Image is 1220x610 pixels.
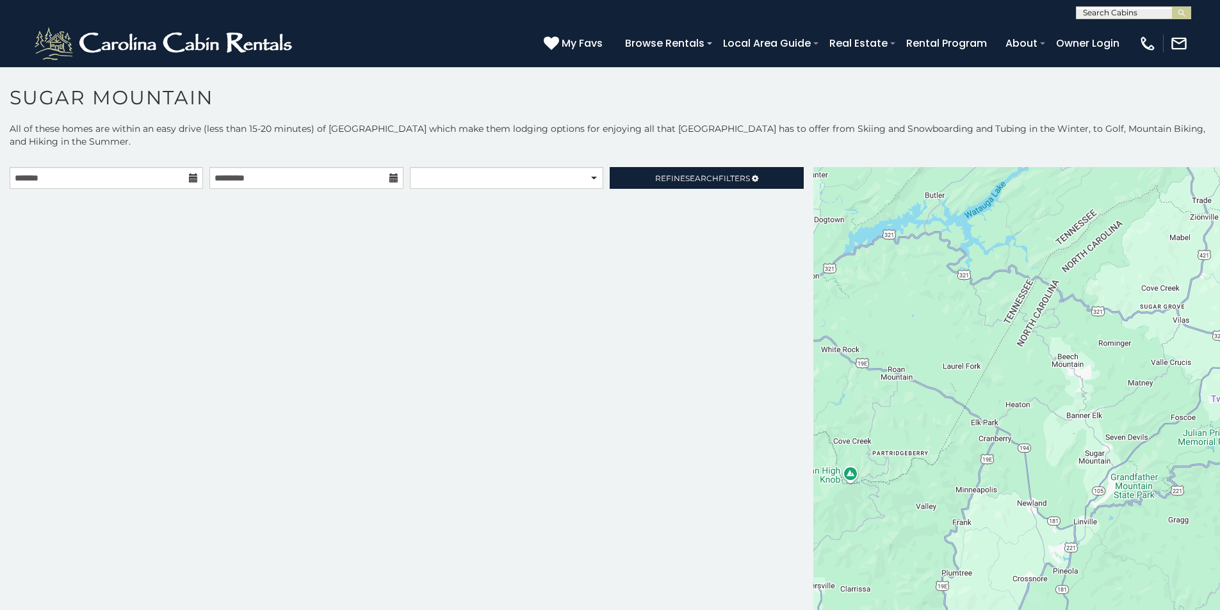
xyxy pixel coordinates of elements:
span: Search [685,173,719,183]
a: RefineSearchFilters [610,167,803,189]
span: Refine Filters [655,173,750,183]
a: My Favs [544,35,606,52]
a: Real Estate [823,32,894,54]
a: About [999,32,1044,54]
a: Local Area Guide [717,32,817,54]
img: White-1-2.png [32,24,298,63]
span: My Favs [562,35,603,51]
img: mail-regular-white.png [1170,35,1188,52]
a: Rental Program [900,32,993,54]
a: Browse Rentals [619,32,711,54]
img: phone-regular-white.png [1139,35,1157,52]
a: Owner Login [1050,32,1126,54]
